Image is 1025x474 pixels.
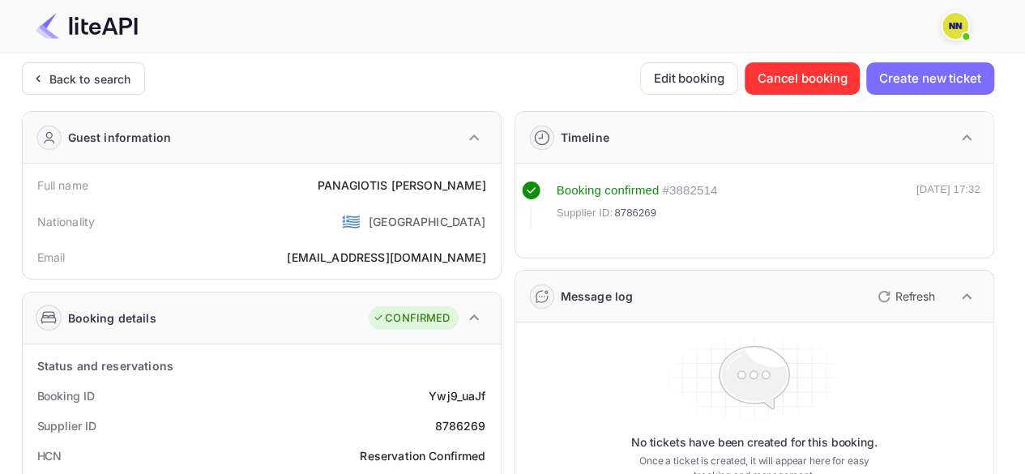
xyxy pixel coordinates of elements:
div: Message log [561,288,634,305]
div: CONFIRMED [373,310,450,327]
span: 8786269 [614,205,656,221]
img: LiteAPI Logo [36,13,138,39]
div: PANAGIOTIS [PERSON_NAME] [318,177,486,194]
div: Ywj9_uaJf [429,387,485,404]
div: # 3882514 [662,181,717,200]
div: Back to search [49,70,131,88]
div: Supplier ID [37,417,96,434]
p: No tickets have been created for this booking. [631,434,878,451]
span: Supplier ID: [557,205,613,221]
img: N/A N/A [942,13,968,39]
div: Booking confirmed [557,181,660,200]
div: Nationality [37,213,96,230]
button: Cancel booking [745,62,861,95]
div: Reservation Confirmed [360,447,485,464]
div: 8786269 [434,417,485,434]
div: Email [37,249,66,266]
p: Refresh [895,288,935,305]
button: Create new ticket [866,62,993,95]
div: Timeline [561,129,609,146]
div: Booking details [68,310,156,327]
div: Full name [37,177,88,194]
div: [DATE] 17:32 [916,181,980,228]
span: United States [342,207,361,236]
div: Status and reservations [37,357,173,374]
button: Refresh [868,284,942,310]
div: [GEOGRAPHIC_DATA] [369,213,486,230]
div: Booking ID [37,387,95,404]
div: [EMAIL_ADDRESS][DOMAIN_NAME] [287,249,485,266]
button: Edit booking [640,62,738,95]
div: HCN [37,447,62,464]
div: Guest information [68,129,172,146]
